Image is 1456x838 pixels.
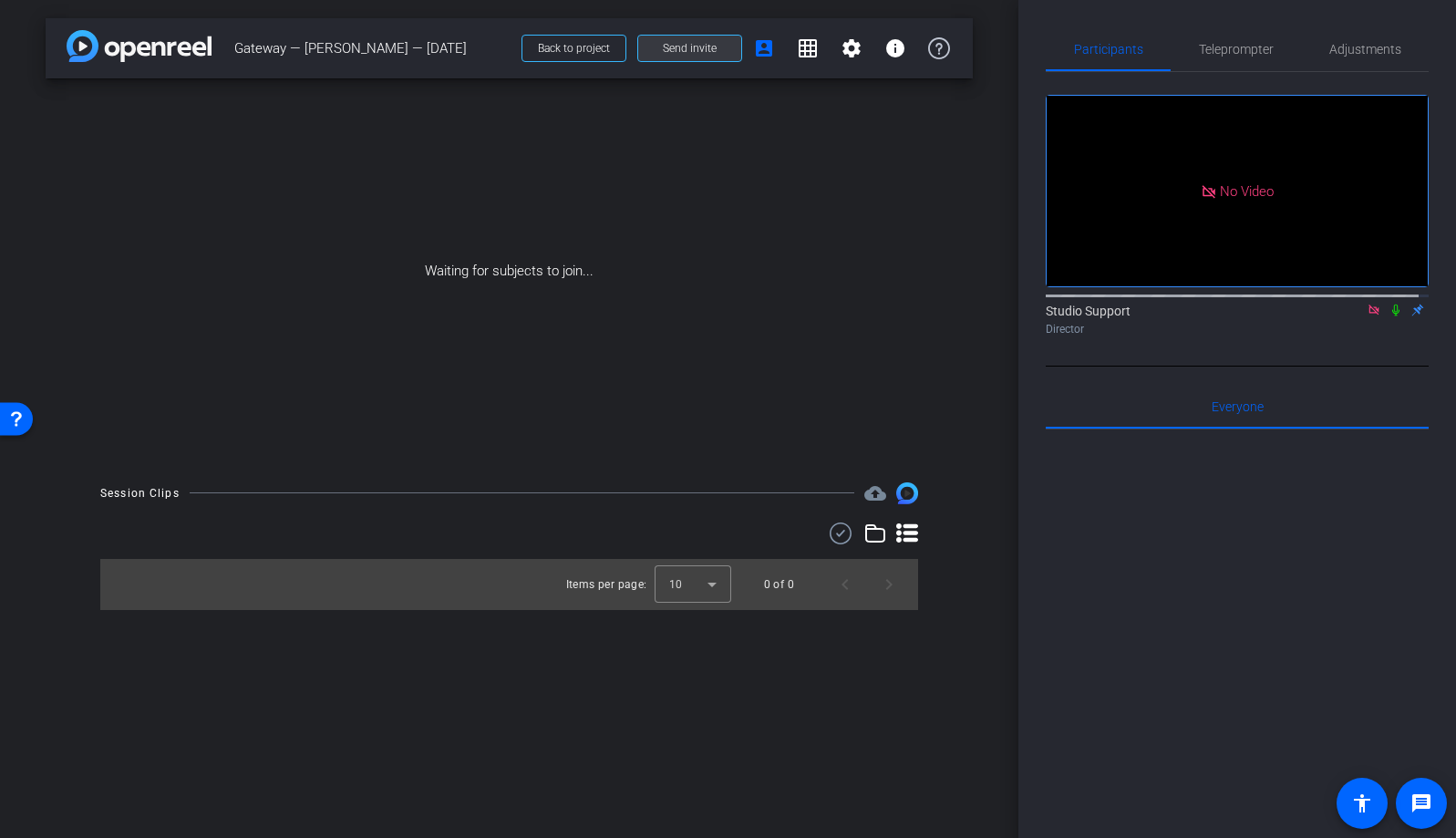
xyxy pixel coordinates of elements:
mat-icon: grid_on [797,37,819,59]
img: Session clips [896,482,918,504]
span: Send invite [663,41,717,56]
mat-icon: account_box [753,37,775,59]
button: Next page [867,563,911,606]
div: Items per page: [566,575,647,594]
div: Studio Support [1046,302,1429,337]
span: No Video [1220,182,1274,199]
span: Back to project [538,42,610,55]
button: Previous page [823,563,867,606]
mat-icon: message [1410,792,1432,814]
div: 0 of 0 [764,575,794,594]
span: Everyone [1212,400,1264,413]
mat-icon: settings [841,37,862,59]
span: Destinations for your clips [864,482,886,504]
mat-icon: cloud_upload [864,482,886,504]
mat-icon: info [884,37,906,59]
span: Adjustments [1329,43,1401,56]
div: Waiting for subjects to join... [46,78,973,464]
mat-icon: accessibility [1351,792,1373,814]
span: Teleprompter [1199,43,1274,56]
span: Gateway — [PERSON_NAME] — [DATE] [234,30,511,67]
div: Director [1046,321,1429,337]
img: app-logo [67,30,212,62]
button: Back to project [521,35,626,62]
div: Session Clips [100,484,180,502]
button: Send invite [637,35,742,62]
span: Participants [1074,43,1143,56]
